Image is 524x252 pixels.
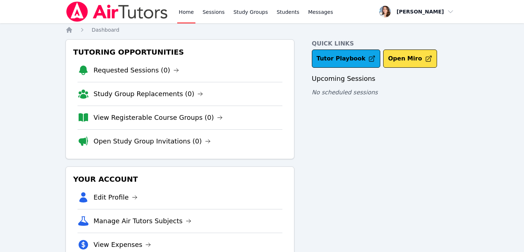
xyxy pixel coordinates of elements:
a: Requested Sessions (0) [94,65,179,75]
span: Messages [308,8,333,16]
a: Manage Air Tutors Subjects [94,216,191,226]
span: No scheduled sessions [312,89,378,96]
a: Dashboard [92,26,119,34]
button: Open Miro [383,50,437,68]
a: Tutor Playbook [312,50,381,68]
h3: Upcoming Sessions [312,74,458,84]
nav: Breadcrumb [65,26,458,34]
a: View Expenses [94,240,151,250]
a: Study Group Replacements (0) [94,89,203,99]
h4: Quick Links [312,39,458,48]
img: Air Tutors [65,1,168,22]
h3: Tutoring Opportunities [72,46,288,59]
a: View Registerable Course Groups (0) [94,113,223,123]
a: Open Study Group Invitations (0) [94,136,211,146]
h3: Your Account [72,173,288,186]
span: Dashboard [92,27,119,33]
a: Edit Profile [94,192,138,202]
